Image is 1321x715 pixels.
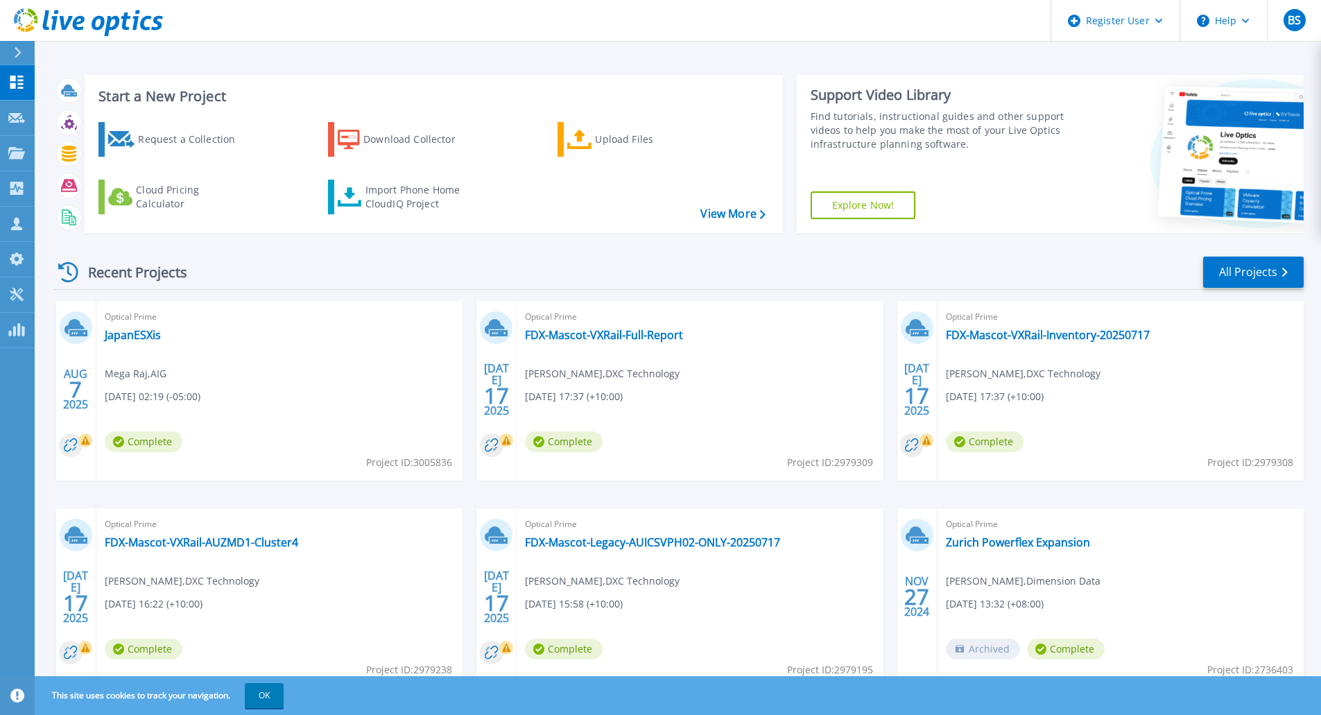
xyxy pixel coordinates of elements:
[1203,257,1304,288] a: All Projects
[1207,455,1293,470] span: Project ID: 2979308
[904,571,930,622] div: NOV 2024
[904,390,929,402] span: 17
[1207,662,1293,678] span: Project ID: 2736403
[483,364,510,415] div: [DATE] 2025
[366,662,452,678] span: Project ID: 2979238
[946,535,1090,549] a: Zurich Powerflex Expansion
[245,683,284,708] button: OK
[136,183,247,211] div: Cloud Pricing Calculator
[105,389,200,404] span: [DATE] 02:19 (-05:00)
[365,183,474,211] div: Import Phone Home CloudIQ Project
[904,364,930,415] div: [DATE] 2025
[787,455,873,470] span: Project ID: 2979309
[98,180,253,214] a: Cloud Pricing Calculator
[63,597,88,609] span: 17
[484,597,509,609] span: 17
[558,122,712,157] a: Upload Files
[98,89,765,104] h3: Start a New Project
[62,571,89,622] div: [DATE] 2025
[105,309,454,325] span: Optical Prime
[946,328,1150,342] a: FDX-Mascot-VXRail-Inventory-20250717
[53,255,206,289] div: Recent Projects
[105,328,161,342] a: JapanESXis
[328,122,483,157] a: Download Collector
[105,574,259,589] span: [PERSON_NAME] , DXC Technology
[946,431,1024,452] span: Complete
[525,517,874,532] span: Optical Prime
[525,596,623,612] span: [DATE] 15:58 (+10:00)
[525,389,623,404] span: [DATE] 17:37 (+10:00)
[62,364,89,415] div: AUG 2025
[525,535,780,549] a: FDX-Mascot-Legacy-AUICSVPH02-ONLY-20250717
[98,122,253,157] a: Request a Collection
[69,384,82,395] span: 7
[946,574,1100,589] span: [PERSON_NAME] , Dimension Data
[787,662,873,678] span: Project ID: 2979195
[483,571,510,622] div: [DATE] 2025
[811,191,916,219] a: Explore Now!
[105,535,298,549] a: FDX-Mascot-VXRail-AUZMD1-Cluster4
[366,455,452,470] span: Project ID: 3005836
[484,390,509,402] span: 17
[811,86,1069,104] div: Support Video Library
[946,517,1295,532] span: Optical Prime
[946,596,1044,612] span: [DATE] 13:32 (+08:00)
[811,110,1069,151] div: Find tutorials, instructional guides and other support videos to help you make the most of your L...
[525,309,874,325] span: Optical Prime
[105,639,182,660] span: Complete
[595,126,706,153] div: Upload Files
[904,591,929,603] span: 27
[525,431,603,452] span: Complete
[1288,15,1301,26] span: BS
[946,639,1020,660] span: Archived
[946,389,1044,404] span: [DATE] 17:37 (+10:00)
[105,431,182,452] span: Complete
[105,596,202,612] span: [DATE] 16:22 (+10:00)
[946,309,1295,325] span: Optical Prime
[700,207,765,221] a: View More
[1027,639,1105,660] span: Complete
[138,126,249,153] div: Request a Collection
[105,366,166,381] span: Mega Raj , AIG
[525,328,683,342] a: FDX-Mascot-VXRail-Full-Report
[525,574,680,589] span: [PERSON_NAME] , DXC Technology
[38,683,284,708] span: This site uses cookies to track your navigation.
[946,366,1100,381] span: [PERSON_NAME] , DXC Technology
[105,517,454,532] span: Optical Prime
[525,366,680,381] span: [PERSON_NAME] , DXC Technology
[363,126,474,153] div: Download Collector
[525,639,603,660] span: Complete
